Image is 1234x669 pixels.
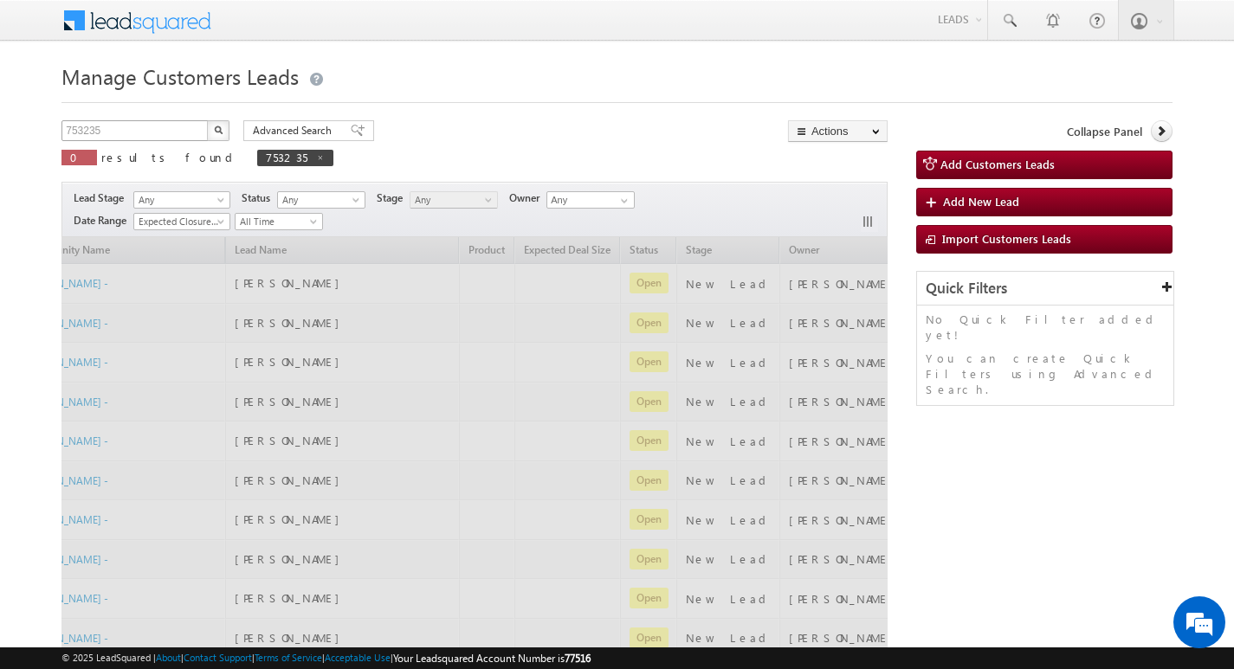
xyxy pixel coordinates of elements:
[940,157,1055,171] span: Add Customers Leads
[242,190,277,206] span: Status
[214,125,223,134] img: Search
[90,91,291,113] div: Chat with us now
[926,351,1165,397] p: You can create Quick Filters using Advanced Search.
[236,533,314,556] em: Start Chat
[325,652,391,663] a: Acceptable Use
[255,652,322,663] a: Terms of Service
[133,191,230,209] a: Any
[61,62,299,90] span: Manage Customers Leads
[74,213,133,228] span: Date Range
[133,213,230,230] a: Expected Closure Date
[942,231,1071,246] span: Import Customers Leads
[156,652,181,663] a: About
[74,190,131,206] span: Lead Stage
[565,652,591,665] span: 77516
[410,192,493,208] span: Any
[393,652,591,665] span: Your Leadsquared Account Number is
[253,123,337,138] span: Advanced Search
[1067,124,1142,139] span: Collapse Panel
[236,214,318,229] span: All Time
[235,213,323,230] a: All Time
[917,272,1173,306] div: Quick Filters
[134,214,224,229] span: Expected Closure Date
[943,194,1019,209] span: Add New Lead
[546,191,635,209] input: Type to Search
[410,191,498,209] a: Any
[134,192,224,208] span: Any
[277,191,365,209] a: Any
[377,190,410,206] span: Stage
[788,120,888,142] button: Actions
[101,150,239,164] span: results found
[70,150,88,164] span: 0
[23,160,316,518] textarea: Type your message and hit 'Enter'
[284,9,326,50] div: Minimize live chat window
[509,190,546,206] span: Owner
[29,91,73,113] img: d_60004797649_company_0_60004797649
[266,150,307,164] span: 753235
[184,652,252,663] a: Contact Support
[926,312,1165,343] p: No Quick Filter added yet!
[278,192,360,208] span: Any
[611,192,633,209] a: Show All Items
[61,650,591,666] span: © 2025 LeadSquared | | | | |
